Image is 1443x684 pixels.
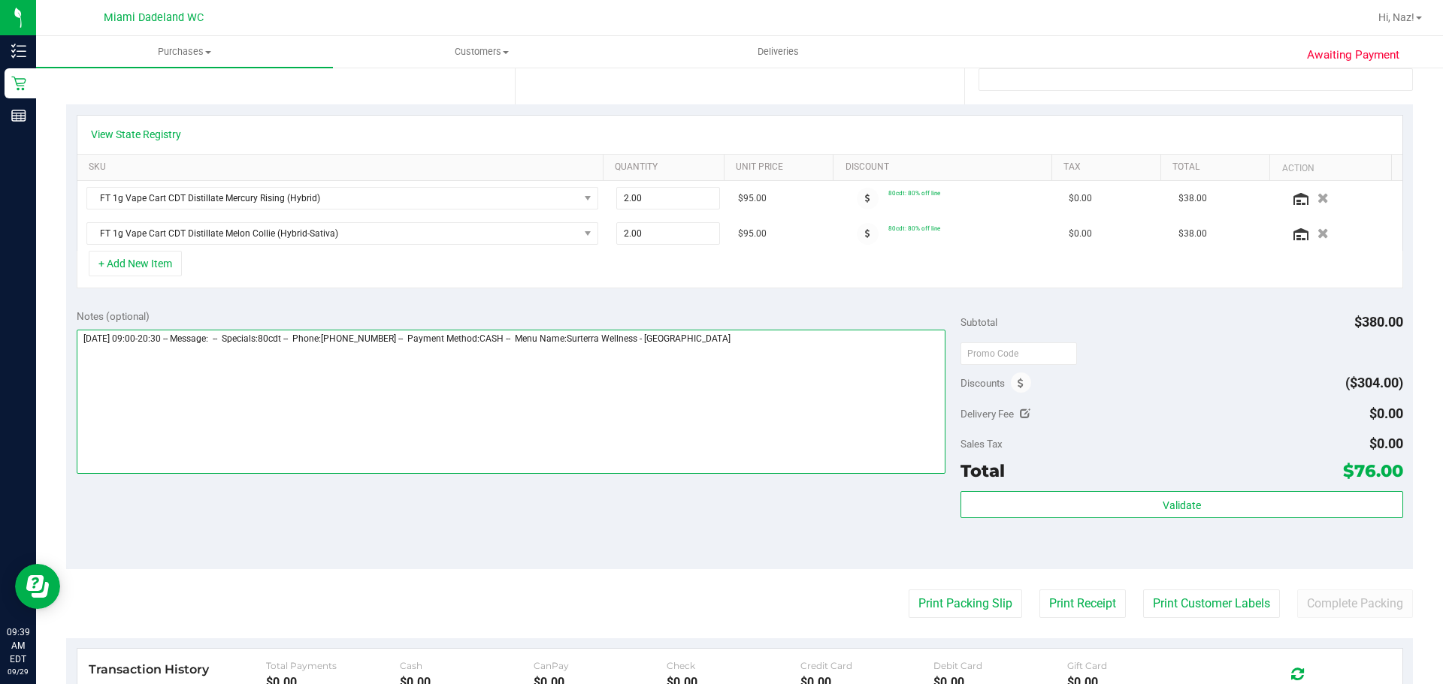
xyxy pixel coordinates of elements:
[11,108,26,123] inline-svg: Reports
[1063,161,1155,173] a: Tax
[1378,11,1414,23] span: Hi, Naz!
[615,161,718,173] a: Quantity
[960,408,1014,420] span: Delivery Fee
[846,161,1046,173] a: Discount
[1307,47,1399,64] span: Awaiting Payment
[1143,589,1280,618] button: Print Customer Labels
[960,316,997,328] span: Subtotal
[1178,227,1207,241] span: $38.00
[960,438,1003,450] span: Sales Tax
[909,589,1022,618] button: Print Packing Slip
[36,45,333,59] span: Purchases
[333,36,630,68] a: Customers
[1172,161,1264,173] a: Total
[334,45,629,59] span: Customers
[77,310,150,322] span: Notes (optional)
[960,491,1402,518] button: Validate
[888,224,940,232] span: 80cdt: 80% off line
[736,161,827,173] a: Unit Price
[89,251,182,276] button: + Add New Item
[11,44,26,59] inline-svg: Inventory
[400,660,534,671] div: Cash
[800,660,934,671] div: Credit Card
[1178,191,1207,206] span: $38.00
[1369,435,1403,451] span: $0.00
[1343,460,1403,481] span: $76.00
[667,660,800,671] div: Check
[630,36,927,68] a: Deliveries
[86,187,598,209] span: NO DATA FOUND
[1020,408,1030,419] i: Edit Delivery Fee
[617,223,720,244] input: 2.00
[960,342,1077,365] input: Promo Code
[738,191,767,206] span: $95.00
[1297,589,1413,618] button: Complete Packing
[7,666,29,677] p: 09/29
[1069,191,1092,206] span: $0.00
[87,188,579,209] span: FT 1g Vape Cart CDT Distillate Mercury Rising (Hybrid)
[960,460,1005,481] span: Total
[87,223,579,244] span: FT 1g Vape Cart CDT Distillate Melon Collie (Hybrid-Sativa)
[104,11,204,24] span: Miami Dadeland WC
[1369,405,1403,421] span: $0.00
[960,369,1005,396] span: Discounts
[1269,155,1390,182] th: Action
[1345,375,1403,390] span: ($304.00)
[7,625,29,666] p: 09:39 AM EDT
[933,660,1067,671] div: Debit Card
[534,660,667,671] div: CanPay
[1163,499,1201,511] span: Validate
[36,36,333,68] a: Purchases
[15,564,60,609] iframe: Resource center
[1067,660,1201,671] div: Gift Card
[888,189,940,197] span: 80cdt: 80% off line
[89,161,597,173] a: SKU
[86,222,598,245] span: NO DATA FOUND
[617,188,720,209] input: 2.00
[738,227,767,241] span: $95.00
[91,127,181,142] a: View State Registry
[266,660,400,671] div: Total Payments
[1039,589,1126,618] button: Print Receipt
[11,76,26,91] inline-svg: Retail
[1069,227,1092,241] span: $0.00
[1354,314,1403,330] span: $380.00
[737,45,819,59] span: Deliveries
